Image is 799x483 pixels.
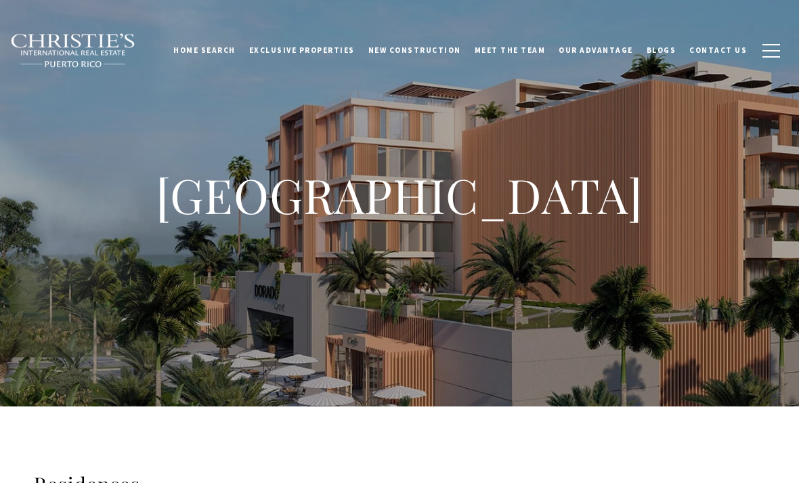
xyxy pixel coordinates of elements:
span: Our Advantage [559,45,633,55]
h1: [GEOGRAPHIC_DATA] [129,165,670,225]
a: Meet the Team [468,33,553,67]
span: Exclusive Properties [249,45,355,55]
a: Blogs [640,33,683,67]
span: Blogs [647,45,676,55]
span: New Construction [368,45,461,55]
span: Contact Us [689,45,747,55]
a: New Construction [362,33,468,67]
img: Christie's International Real Estate black text logo [10,33,136,68]
a: Home Search [167,33,242,67]
a: Our Advantage [552,33,640,67]
a: Exclusive Properties [242,33,362,67]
